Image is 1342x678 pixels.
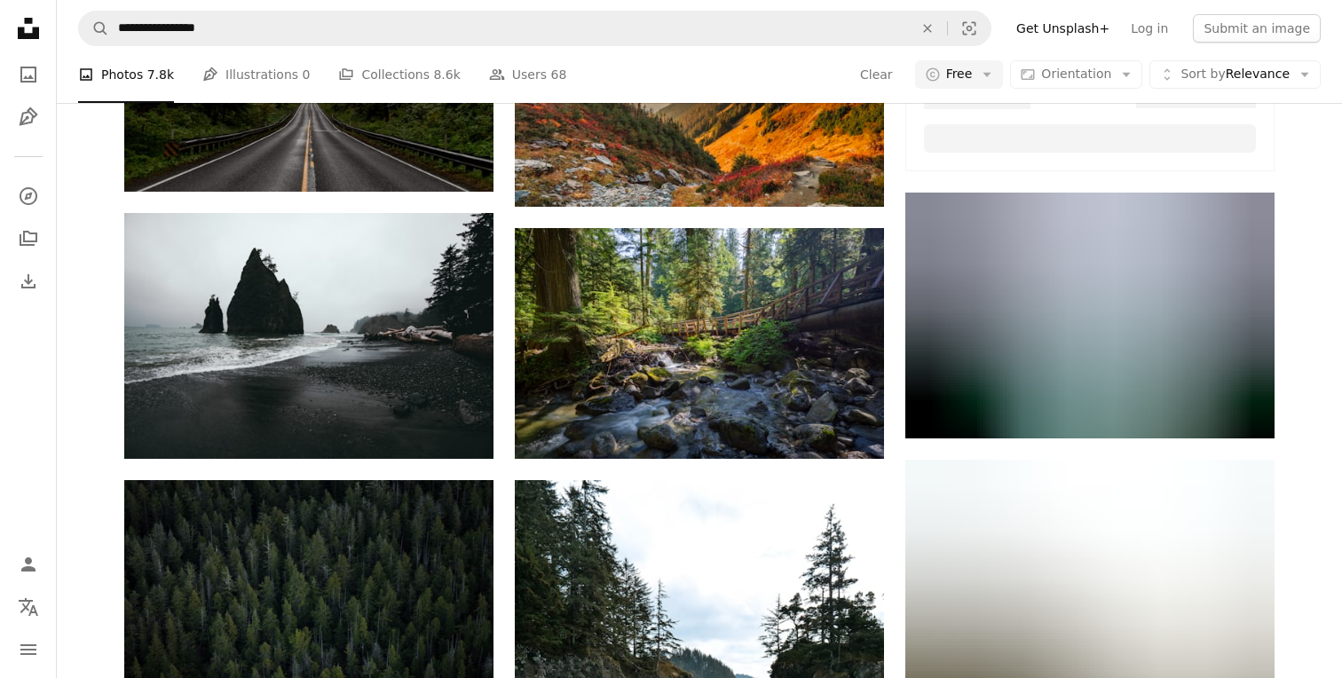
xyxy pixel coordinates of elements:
span: Relevance [1180,66,1290,83]
a: aerial view of tall trees [124,595,493,611]
a: Log in / Sign up [11,547,46,582]
a: brown wooden bridge over river surrounded by trees [515,335,884,351]
img: rock formation surrounded of water [124,213,493,459]
a: Collections 8.6k [338,46,460,103]
span: 8.6k [433,65,460,84]
button: Free [915,60,1004,89]
span: Sort by [1180,67,1225,81]
a: Log in [1120,14,1179,43]
a: rock formation surrounded of water [124,327,493,343]
a: Illustrations 0 [202,46,310,103]
a: Get Unsplash+ [1006,14,1120,43]
form: Find visuals sitewide [78,11,991,46]
a: green grass field near mountain during daytime [905,574,1275,590]
button: Clear [908,12,947,45]
button: Clear [859,60,894,89]
span: 0 [303,65,311,84]
button: Submit an image [1193,14,1321,43]
a: Home — Unsplash [11,11,46,50]
span: Free [946,66,973,83]
button: Language [11,589,46,625]
a: Photos [11,57,46,92]
button: Visual search [948,12,991,45]
a: Download History [11,264,46,299]
button: Orientation [1010,60,1142,89]
a: blue lake during daytime [905,307,1275,323]
a: Collections [11,221,46,256]
button: Menu [11,632,46,667]
img: blue lake during daytime [905,193,1275,438]
span: Orientation [1041,67,1111,81]
span: 68 [551,65,567,84]
a: Explore [11,178,46,214]
button: Search Unsplash [79,12,109,45]
button: Sort byRelevance [1149,60,1321,89]
img: brown wooden bridge over river surrounded by trees [515,228,884,459]
a: Users 68 [489,46,567,103]
a: Illustrations [11,99,46,135]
